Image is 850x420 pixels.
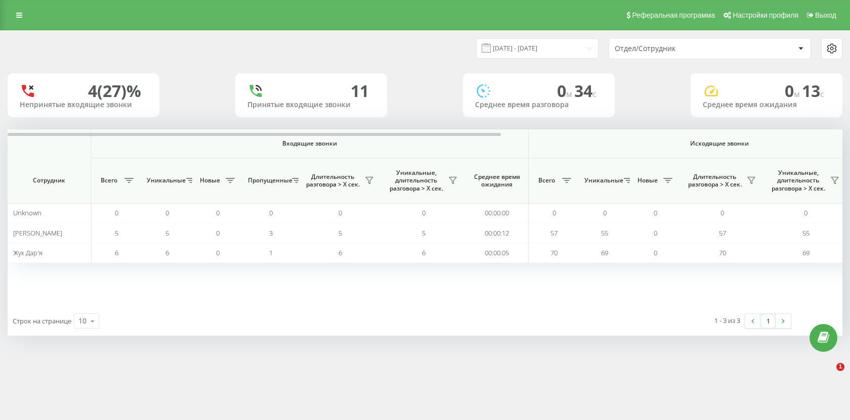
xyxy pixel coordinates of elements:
span: 69 [601,248,608,257]
span: 0 [269,208,273,217]
span: 0 [603,208,607,217]
span: 5 [115,228,118,238]
span: 5 [338,228,342,238]
td: 00:00:00 [465,203,529,223]
div: 10 [78,316,87,326]
span: 57 [719,228,726,238]
span: 69 [802,248,810,257]
span: Всего [534,176,559,184]
span: 57 [550,228,558,238]
span: Всего [96,176,121,184]
div: 11 [351,81,369,101]
span: 0 [115,208,118,217]
span: 0 [785,80,802,102]
span: [PERSON_NAME] [13,228,62,238]
span: Unknown [13,208,41,217]
span: 0 [216,228,220,238]
span: 55 [802,228,810,238]
span: Сотрудник [16,176,82,184]
span: Среднее время ожидания [473,173,521,189]
span: Длительность разговора > Х сек. [304,173,362,189]
span: 0 [804,208,807,217]
a: 1 [760,314,776,328]
span: Уникальные [147,176,183,184]
span: 6 [422,248,426,257]
div: Непринятые входящие звонки [20,101,147,109]
span: 6 [338,248,342,257]
div: Принятые входящие звонки [247,101,375,109]
span: 0 [216,208,220,217]
span: 55 [601,228,608,238]
span: Жук Дар'я [13,248,42,257]
span: 5 [165,228,169,238]
span: Входящие звонки [117,139,502,148]
span: Настройки профиля [733,11,798,19]
span: Новые [635,176,660,184]
span: 0 [654,208,657,217]
div: 1 - 3 из 3 [714,315,740,325]
span: Длительность разговора > Х сек. [686,173,744,189]
span: 0 [338,208,342,217]
span: 0 [422,208,426,217]
span: 0 [654,248,657,257]
span: Новые [197,176,223,184]
span: 0 [552,208,556,217]
span: 70 [550,248,558,257]
span: Пропущенные [248,176,289,184]
span: Выход [815,11,836,19]
div: Среднее время ожидания [703,101,830,109]
span: 1 [836,363,844,371]
td: 00:00:05 [465,243,529,263]
span: 0 [165,208,169,217]
span: 0 [720,208,724,217]
span: Уникальные, длительность разговора > Х сек. [387,169,445,193]
span: 13 [802,80,824,102]
span: 0 [654,228,657,238]
div: Среднее время разговора [475,101,603,109]
div: Отдел/Сотрудник [615,44,736,53]
span: Уникальные, длительность разговора > Х сек. [769,169,827,193]
span: 3 [269,228,273,238]
span: м [566,88,574,100]
span: 0 [557,80,574,102]
span: м [794,88,802,100]
span: 6 [165,248,169,257]
span: 70 [719,248,726,257]
span: Строк на странице [13,316,71,325]
span: Реферальная программа [632,11,715,19]
span: 1 [269,248,273,257]
span: Уникальные [584,176,621,184]
div: 4 (27)% [88,81,141,101]
span: c [592,88,597,100]
span: 34 [574,80,597,102]
td: 00:00:12 [465,223,529,243]
span: 5 [422,228,426,238]
span: c [820,88,824,100]
iframe: Intercom live chat [816,363,840,387]
span: 0 [216,248,220,257]
span: 6 [115,248,118,257]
